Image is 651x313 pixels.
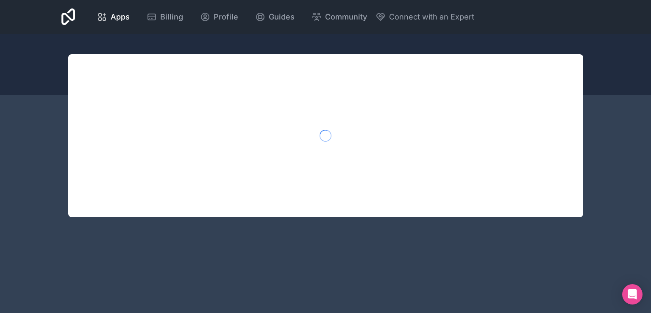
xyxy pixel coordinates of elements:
button: Connect with an Expert [376,11,474,23]
span: Community [325,11,367,23]
a: Guides [248,8,301,26]
div: Open Intercom Messenger [622,284,643,305]
a: Profile [193,8,245,26]
a: Community [305,8,374,26]
span: Profile [214,11,238,23]
a: Apps [90,8,136,26]
span: Apps [111,11,130,23]
a: Billing [140,8,190,26]
span: Billing [160,11,183,23]
span: Connect with an Expert [389,11,474,23]
span: Guides [269,11,295,23]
